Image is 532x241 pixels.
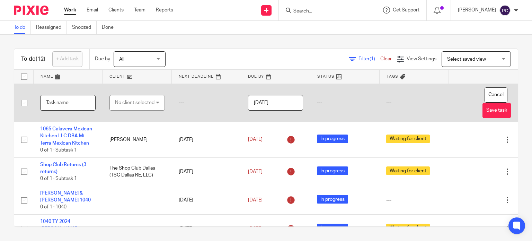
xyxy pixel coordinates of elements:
[103,157,172,186] td: The Shop Club Dallas (TSC Dallas RE, LLC)
[317,195,348,204] span: In progress
[370,57,375,61] span: (1)
[386,224,430,232] span: Waiting for client
[40,162,86,174] a: Shop Club Returns (3 returns)
[40,191,91,203] a: [PERSON_NAME] & [PERSON_NAME] 1040
[36,21,67,34] a: Reassigned
[248,169,263,174] span: [DATE]
[172,84,241,122] td: ---
[156,7,173,14] a: Reports
[248,226,263,231] span: [DATE]
[40,219,79,231] a: 1040 TY 2024 [PERSON_NAME]
[40,127,92,146] a: 1065 Calavera Mexican Kitchen LLC DBA Mi Terra Mexican Kitchen
[87,7,98,14] a: Email
[40,177,77,181] span: 0 of 1 · Subtask 1
[40,205,66,210] span: 0 of 1 · 1040
[172,157,241,186] td: [DATE]
[14,21,31,34] a: To do
[172,186,241,214] td: [DATE]
[119,57,124,62] span: All
[393,8,419,12] span: Get Support
[387,75,398,78] span: Tags
[447,57,486,62] span: Select saved view
[386,166,430,175] span: Waiting for client
[380,57,392,61] a: Clear
[386,197,442,204] div: ---
[293,8,355,15] input: Search
[36,56,45,62] span: (12)
[21,55,45,63] h1: To do
[248,198,263,203] span: [DATE]
[379,84,449,122] td: ---
[40,95,96,111] input: Task name
[386,135,430,143] span: Waiting for client
[458,7,496,14] p: [PERSON_NAME]
[248,95,303,111] input: Pick a date
[358,57,380,61] span: Filter
[64,7,76,14] a: Work
[40,148,77,153] span: 0 of 1 · Subtask 1
[52,51,82,67] a: + Add task
[72,21,97,34] a: Snoozed
[317,166,348,175] span: In progress
[310,84,379,122] td: ---
[108,7,124,14] a: Clients
[115,95,154,110] div: No client selected
[103,122,172,158] td: [PERSON_NAME]
[14,6,48,15] img: Pixie
[407,57,436,61] span: View Settings
[95,55,110,62] p: Due by
[172,122,241,158] td: [DATE]
[317,224,348,232] span: In progress
[134,7,145,14] a: Team
[317,135,348,143] span: In progress
[482,103,511,118] button: Save task
[102,21,119,34] a: Done
[499,5,511,16] img: svg%3E
[485,87,507,103] button: Cancel
[248,137,263,142] span: [DATE]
